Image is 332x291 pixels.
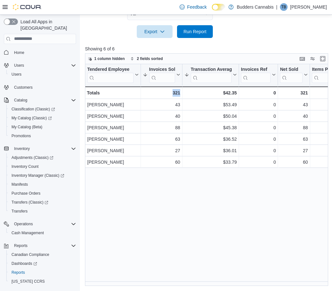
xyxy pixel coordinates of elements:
div: [PERSON_NAME] [87,101,139,108]
span: Canadian Compliance [9,251,76,258]
div: 43 [280,101,308,108]
a: Transfers (Classic) [9,198,51,206]
a: Manifests [9,181,30,188]
button: Reports [1,241,79,250]
span: Transfers (Classic) [9,198,76,206]
button: Catalog [1,96,79,105]
span: Transfers [12,209,27,214]
div: 27 [280,147,308,154]
button: Tendered Employee [87,66,139,83]
a: Inventory Manager (Classic) [9,172,67,179]
button: Users [12,62,27,69]
span: Promotions [12,133,31,138]
a: [US_STATE] CCRS [9,278,47,285]
a: Customers [12,84,35,91]
button: Invoices Ref [241,66,276,83]
button: Cash Management [6,228,79,237]
span: TB [281,3,286,11]
button: Catalog [12,96,30,104]
span: Adjustments (Classic) [9,154,76,161]
button: Export [137,25,173,38]
span: Customers [12,83,76,91]
span: Classification (Classic) [12,107,55,112]
div: 60 [143,158,180,166]
button: Manifests [6,180,79,189]
span: Purchase Orders [9,190,76,197]
div: Net Sold [280,66,303,72]
p: Budders Cannabis [237,3,274,11]
span: Inventory Manager (Classic) [12,173,64,178]
div: Tendered Employee [87,66,134,72]
div: Totals [87,89,139,97]
input: Dark Mode [212,4,225,11]
div: 40 [280,112,308,120]
a: Classification (Classic) [6,105,79,114]
div: Transaction Average [191,66,232,83]
button: Inventory [12,145,32,153]
button: Operations [1,220,79,228]
span: Run Report [183,28,206,35]
a: Adjustments (Classic) [6,153,79,162]
a: Dashboards [9,260,40,267]
button: Users [6,70,79,79]
div: 0 [241,158,276,166]
span: My Catalog (Classic) [9,114,76,122]
span: Classification (Classic) [9,105,76,113]
button: Canadian Compliance [6,250,79,259]
a: My Catalog (Classic) [9,114,54,122]
button: Invoices Sold [143,66,180,83]
button: Customers [1,83,79,92]
a: Canadian Compliance [9,251,52,258]
span: Users [12,62,76,69]
a: Users [9,71,24,78]
span: Home [12,48,76,56]
span: Transfers (Classic) [12,200,48,205]
p: [PERSON_NAME] [290,3,327,11]
span: Reports [12,242,76,250]
button: Keyboard shortcuts [298,55,306,63]
a: Promotions [9,132,34,140]
span: Transfers [9,207,76,215]
span: Cash Management [12,230,44,235]
div: Invoices Sold [149,66,175,72]
p: | [276,3,277,11]
a: My Catalog (Beta) [9,123,45,131]
a: My Catalog (Classic) [6,114,79,123]
span: Inventory [14,146,30,151]
span: Load All Apps in [GEOGRAPHIC_DATA] [18,19,76,31]
div: 40 [143,112,180,120]
span: Dashboards [12,261,37,266]
span: My Catalog (Beta) [9,123,76,131]
div: 0 [241,147,276,154]
span: Reports [14,243,27,248]
button: Reports [12,242,30,250]
span: Customers [14,85,33,90]
div: $33.79 [184,158,237,166]
span: Export [141,25,169,38]
button: Inventory Count [6,162,79,171]
span: Catalog [12,96,76,104]
div: 0 [241,135,276,143]
span: 2 fields sorted [137,56,163,61]
button: Transfers [6,207,79,216]
a: Reports [9,269,27,276]
span: Inventory Manager (Classic) [9,172,76,179]
a: Classification (Classic) [9,105,58,113]
a: Dashboards [6,259,79,268]
button: Promotions [6,131,79,140]
img: Cova [13,4,42,10]
div: 88 [143,124,180,131]
button: Display options [309,55,316,63]
a: Adjustments (Classic) [9,154,56,161]
button: 2 fields sorted [128,55,165,63]
span: 1 column hidden [94,56,125,61]
p: Showing 6 of 6 [85,46,330,52]
span: Reports [12,270,25,275]
span: Manifests [9,181,76,188]
button: Purchase Orders [6,189,79,198]
button: Reports [6,268,79,277]
div: Transaction Average [191,66,232,72]
button: Enter fullscreen [319,55,327,63]
a: Feedback [177,1,209,13]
